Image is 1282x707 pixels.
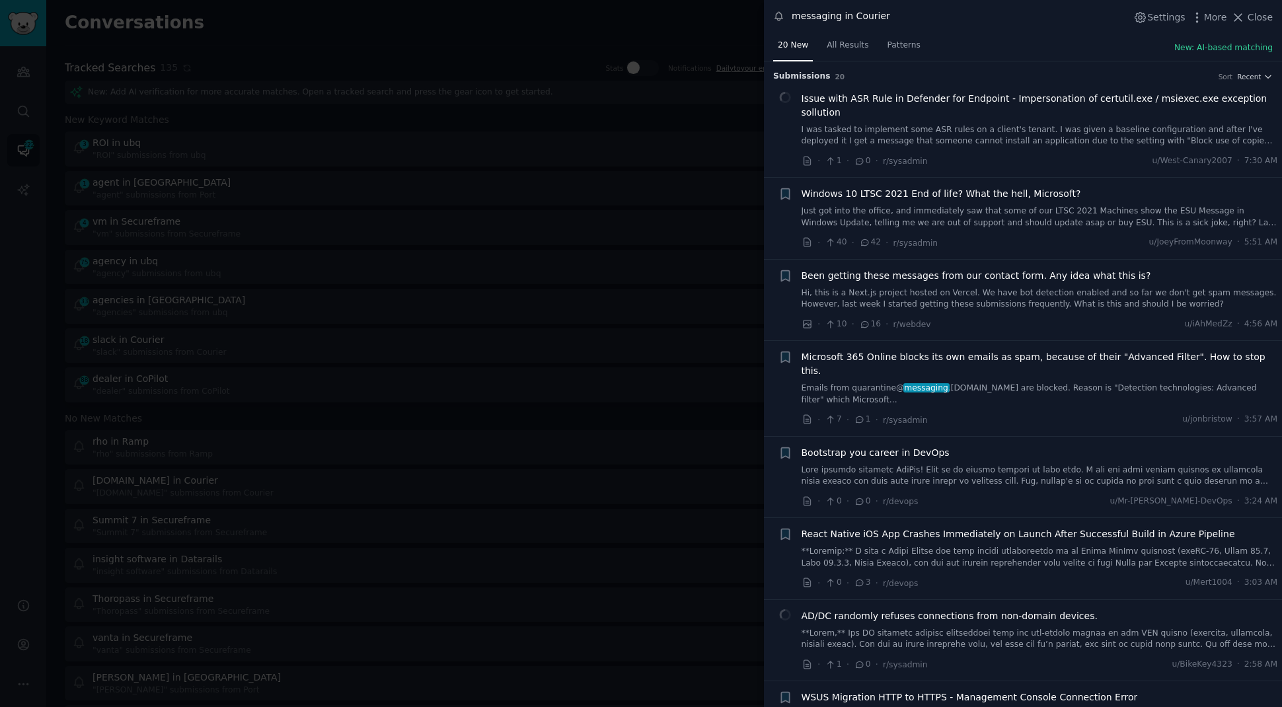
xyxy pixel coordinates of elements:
span: More [1204,11,1227,24]
a: Emails from quarantine@messaging.[DOMAIN_NAME] are blocked. Reason is "Detection technologies: Ad... [802,383,1278,406]
span: 7 [825,414,841,426]
a: Hi, this is a Next.js project hosted on Vercel. We have bot detection enabled and so far we don't... [802,287,1278,311]
span: · [847,413,849,427]
span: · [852,236,854,250]
span: 3 [854,577,870,589]
a: All Results [822,35,873,62]
span: · [1237,659,1240,671]
span: 0 [825,577,841,589]
a: React Native iOS App Crashes Immediately on Launch After Successful Build in Azure Pipeline [802,527,1235,541]
span: · [1237,318,1240,330]
a: Windows 10 LTSC 2021 End of life? What the hell, Microsoft? [802,187,1081,201]
span: · [817,576,820,590]
a: Patterns [883,35,925,62]
span: u/West-Canary2007 [1152,155,1232,167]
span: · [1237,496,1240,507]
span: 0 [854,659,870,671]
span: u/iAhMedZz [1185,318,1232,330]
a: 20 New [773,35,813,62]
span: · [876,413,878,427]
span: 0 [825,496,841,507]
div: messaging in Courier [792,9,890,23]
span: · [847,657,849,671]
a: Lore ipsumdo sitametc AdiPis! Elit se do eiusmo tempori ut labo etdo. M ali eni admi veniam quisn... [802,465,1278,488]
span: · [876,494,878,508]
span: · [876,576,878,590]
span: All Results [827,40,868,52]
a: Just got into the office, and immediately saw that some of our LTSC 2021 Machines show the ESU Me... [802,205,1278,229]
span: 1 [854,414,870,426]
a: Bootstrap you career in DevOps [802,446,950,460]
span: 3:03 AM [1244,577,1277,589]
button: New: AI-based matching [1174,42,1273,54]
span: 4:56 AM [1244,318,1277,330]
span: · [886,236,888,250]
span: · [817,494,820,508]
span: · [847,576,849,590]
span: r/devops [883,497,918,506]
a: **Loremip:** D sita c Adipi Elitse doe temp incidi utlaboreetdo ma al Enima MinImv quisnost (exeR... [802,546,1278,569]
span: · [1237,414,1240,426]
span: r/sysadmin [883,157,928,166]
button: Settings [1133,11,1185,24]
a: Issue with ASR Rule in Defender for Endpoint - Impersonation of certutil.exe / msiexec.exe except... [802,92,1278,120]
button: Recent [1237,72,1273,81]
span: 5:51 AM [1244,237,1277,248]
span: · [852,317,854,331]
span: · [817,657,820,671]
span: r/webdev [893,320,931,329]
span: 42 [859,237,881,248]
span: r/devops [883,579,918,588]
span: Close [1248,11,1273,24]
span: 0 [854,496,870,507]
a: Been getting these messages from our contact form. Any idea what this is? [802,269,1151,283]
button: More [1190,11,1227,24]
span: · [876,657,878,671]
span: 20 [835,73,845,81]
span: 40 [825,237,847,248]
span: 1 [825,659,841,671]
span: · [817,236,820,250]
span: · [817,154,820,168]
a: AD/DC randomly refuses connections from non-domain devices. [802,609,1098,623]
a: WSUS Migration HTTP to HTTPS - Management Console Connection Error [802,690,1138,704]
button: Close [1231,11,1273,24]
a: I was tasked to implement some ASR rules on a client's tenant. I was given a baseline configurati... [802,124,1278,147]
span: · [817,413,820,427]
span: 7:30 AM [1244,155,1277,167]
span: r/sysadmin [883,416,928,425]
span: u/jonbristow [1182,414,1232,426]
span: 16 [859,318,881,330]
span: u/Mr-[PERSON_NAME]-DevOps [1110,496,1232,507]
span: · [847,154,849,168]
span: · [817,317,820,331]
span: · [886,317,888,331]
a: Microsoft 365 Online blocks its own emails as spam, because of their "Advanced Filter". How to st... [802,350,1278,378]
span: r/sysadmin [883,660,928,669]
span: u/BikeKey4323 [1172,659,1232,671]
span: · [1237,237,1240,248]
span: · [847,494,849,508]
span: u/JoeyFromMoonway [1149,237,1232,248]
span: messaging [903,383,950,392]
span: 3:57 AM [1244,414,1277,426]
span: 20 New [778,40,808,52]
span: · [1237,155,1240,167]
span: 3:24 AM [1244,496,1277,507]
span: 2:58 AM [1244,659,1277,671]
span: · [1237,577,1240,589]
span: Settings [1147,11,1185,24]
a: **Lorem,** Ips DO sitametc adipisc elitseddoei temp inc utl-etdolo magnaa en adm VEN quisno (exer... [802,628,1278,651]
span: Recent [1237,72,1261,81]
div: Sort [1219,72,1233,81]
span: 0 [854,155,870,167]
span: r/sysadmin [893,239,938,248]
